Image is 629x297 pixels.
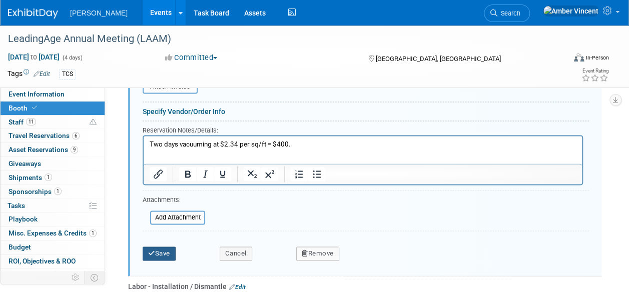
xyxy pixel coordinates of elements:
button: Save [143,246,176,260]
i: Booth reservation complete [32,105,37,110]
a: Event Information [1,87,105,101]
span: Giveaways [9,159,41,167]
span: Playbook [9,215,38,223]
a: Attachments3 [1,268,105,282]
span: ROI, Objectives & ROO [9,257,76,265]
button: Numbered list [291,167,308,181]
img: Amber Vincent [543,5,599,16]
span: Travel Reservations [9,131,80,139]
a: Shipments1 [1,171,105,184]
button: Subscript [244,167,261,181]
span: 11 [26,118,36,125]
button: Bullet list [308,167,325,181]
div: Labor - Installation / Dismantle [128,281,601,291]
a: Travel Reservations6 [1,129,105,142]
button: Underline [214,167,231,181]
span: Event Information [9,90,65,98]
div: TCS [59,69,76,79]
span: (4 days) [62,54,83,61]
span: 1 [89,229,97,237]
a: Sponsorships1 [1,185,105,198]
div: Reservation Notes/Details: [143,125,583,135]
span: Tasks [8,201,25,209]
span: Sponsorships [9,187,62,195]
a: Specify Vendor/Order Info [143,107,225,115]
img: ExhibitDay [8,8,58,18]
button: Remove [296,246,339,260]
span: [GEOGRAPHIC_DATA], [GEOGRAPHIC_DATA] [376,55,501,62]
td: Personalize Event Tab Strip [67,271,85,284]
span: 3 [51,271,59,278]
a: Edit [34,70,50,77]
td: Tags [8,68,50,80]
span: 1 [54,187,62,195]
span: Attachments [9,271,59,279]
a: Booth [1,101,105,115]
img: Format-Inperson.png [574,53,584,61]
span: [PERSON_NAME] [70,9,128,17]
a: Staff11 [1,115,105,129]
a: ROI, Objectives & ROO [1,254,105,268]
button: Italic [197,167,214,181]
a: Giveaways [1,157,105,170]
span: [DATE] [DATE] [8,52,60,61]
button: Insert/edit link [150,167,167,181]
div: In-Person [585,54,609,61]
iframe: Rich Text Area [144,136,582,163]
div: Attachments: [143,195,205,207]
span: Booth [9,104,39,112]
span: Misc. Expenses & Credits [9,229,97,237]
button: Superscript [261,167,278,181]
a: Asset Reservations9 [1,143,105,156]
a: Search [484,4,530,22]
div: Event Format [521,52,609,67]
span: 6 [72,132,80,139]
a: Edit [229,283,246,290]
span: 9 [71,146,78,153]
div: LeadingAge Annual Meeting (LAAM) [5,30,557,48]
td: Toggle Event Tabs [85,271,105,284]
span: 1 [45,173,52,181]
a: Budget [1,240,105,254]
a: Misc. Expenses & Credits1 [1,226,105,240]
span: Search [497,9,520,17]
div: Event Rating [581,68,608,73]
button: Bold [179,167,196,181]
span: to [29,53,39,61]
span: Asset Reservations [9,145,78,153]
span: Potential Scheduling Conflict -- at least one attendee is tagged in another overlapping event. [90,118,97,127]
button: Committed [162,52,221,63]
span: Budget [9,243,31,251]
a: Playbook [1,212,105,226]
span: Staff [9,118,36,126]
a: Tasks [1,199,105,212]
button: Cancel [220,246,252,260]
span: Shipments [9,173,52,181]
